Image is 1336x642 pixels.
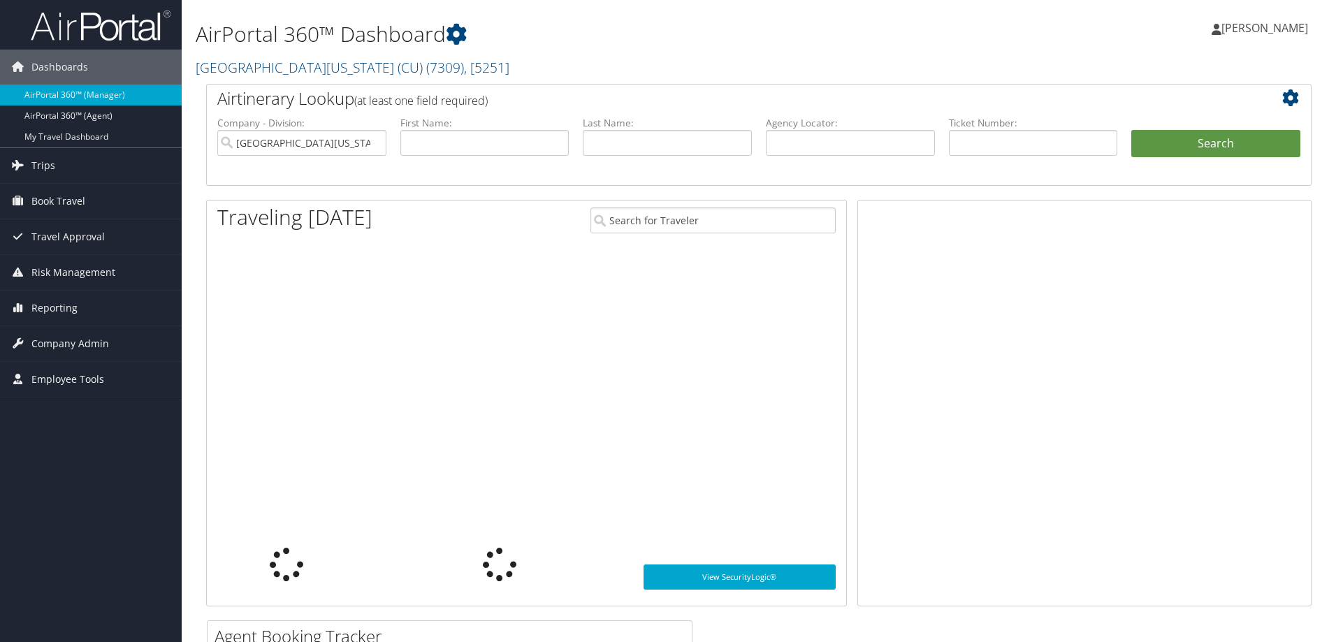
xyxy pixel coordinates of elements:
[31,326,109,361] span: Company Admin
[31,50,88,85] span: Dashboards
[31,219,105,254] span: Travel Approval
[217,116,386,130] label: Company - Division:
[464,58,509,77] span: , [ 5251 ]
[644,564,836,590] a: View SecurityLogic®
[354,93,488,108] span: (at least one field required)
[196,58,509,77] a: [GEOGRAPHIC_DATA][US_STATE] (CU)
[590,207,836,233] input: Search for Traveler
[31,184,85,219] span: Book Travel
[31,291,78,326] span: Reporting
[31,148,55,183] span: Trips
[31,255,115,290] span: Risk Management
[31,9,170,42] img: airportal-logo.png
[1221,20,1308,36] span: [PERSON_NAME]
[217,87,1208,110] h2: Airtinerary Lookup
[583,116,752,130] label: Last Name:
[196,20,947,49] h1: AirPortal 360™ Dashboard
[400,116,569,130] label: First Name:
[217,203,372,232] h1: Traveling [DATE]
[1212,7,1322,49] a: [PERSON_NAME]
[766,116,935,130] label: Agency Locator:
[1131,130,1300,158] button: Search
[949,116,1118,130] label: Ticket Number:
[426,58,464,77] span: ( 7309 )
[31,362,104,397] span: Employee Tools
